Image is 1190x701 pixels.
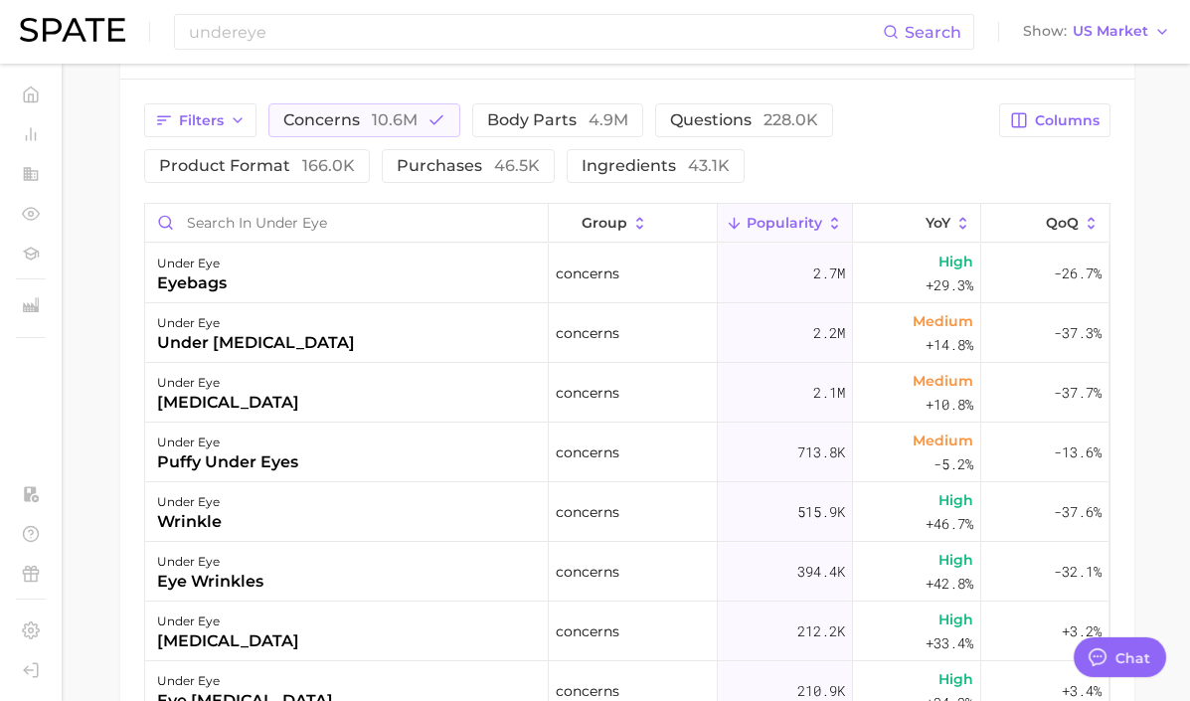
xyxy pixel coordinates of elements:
[926,215,950,231] span: YoY
[494,156,540,175] span: 46.5k
[1054,262,1102,285] span: -26.7%
[981,204,1108,243] button: QoQ
[797,560,845,584] span: 394.4k
[397,158,540,174] span: purchases
[145,423,1109,482] button: under eyepuffy under eyesconcerns713.8kMedium-5.2%-13.6%
[926,512,973,536] span: +46.7%
[145,363,1109,423] button: under eye[MEDICAL_DATA]concerns2.1mMedium+10.8%-37.7%
[926,631,973,655] span: +33.4%
[1054,440,1102,464] span: -13.6%
[582,158,730,174] span: ingredients
[157,610,299,633] div: under eye
[157,629,299,653] div: [MEDICAL_DATA]
[157,311,355,335] div: under eye
[556,500,619,524] span: concerns
[913,369,973,393] span: Medium
[157,391,299,415] div: [MEDICAL_DATA]
[487,112,628,128] span: body parts
[1023,26,1067,37] span: Show
[718,204,853,243] button: Popularity
[372,110,418,129] span: 10.6m
[670,112,818,128] span: questions
[157,271,227,295] div: eyebags
[556,381,619,405] span: concerns
[157,431,298,454] div: under eye
[582,215,627,231] span: group
[157,570,263,594] div: eye wrinkles
[938,488,973,512] span: High
[913,309,973,333] span: Medium
[556,619,619,643] span: concerns
[1073,26,1148,37] span: US Market
[556,321,619,345] span: concerns
[938,250,973,273] span: High
[797,619,845,643] span: 212.2k
[1062,619,1102,643] span: +3.2%
[145,482,1109,542] button: under eyewrinkleconcerns515.9kHigh+46.7%-37.6%
[283,112,418,128] span: concerns
[938,608,973,631] span: High
[157,450,298,474] div: puffy under eyes
[145,244,1109,303] button: under eyeeyebagsconcerns2.7mHigh+29.3%-26.7%
[157,510,222,534] div: wrinkle
[1054,321,1102,345] span: -37.3%
[926,333,973,357] span: +14.8%
[179,112,224,129] span: Filters
[589,110,628,129] span: 4.9m
[747,215,822,231] span: Popularity
[144,103,256,137] button: Filters
[999,103,1109,137] button: Columns
[16,655,46,685] a: Log out. Currently logged in with e-mail jek@cosmax.com.
[145,602,1109,661] button: under eye[MEDICAL_DATA]concerns212.2kHigh+33.4%+3.2%
[145,542,1109,602] button: under eyeeye wrinklesconcerns394.4kHigh+42.8%-32.1%
[813,381,845,405] span: 2.1m
[813,321,845,345] span: 2.2m
[1018,19,1175,45] button: ShowUS Market
[926,572,973,596] span: +42.8%
[797,500,845,524] span: 515.9k
[145,204,548,242] input: Search in under eye
[764,110,818,129] span: 228.0k
[157,550,263,574] div: under eye
[20,18,125,42] img: SPATE
[1046,215,1079,231] span: QoQ
[157,252,227,275] div: under eye
[157,490,222,514] div: under eye
[159,158,355,174] span: product format
[556,440,619,464] span: concerns
[1054,381,1102,405] span: -37.7%
[913,429,973,452] span: Medium
[934,452,973,476] span: -5.2%
[926,393,973,417] span: +10.8%
[549,204,718,243] button: group
[688,156,730,175] span: 43.1k
[187,15,883,49] input: Search here for a brand, industry, or ingredient
[1054,500,1102,524] span: -37.6%
[905,23,961,42] span: Search
[157,371,299,395] div: under eye
[145,303,1109,363] button: under eyeunder [MEDICAL_DATA]concerns2.2mMedium+14.8%-37.3%
[1035,112,1100,129] span: Columns
[556,560,619,584] span: concerns
[813,262,845,285] span: 2.7m
[853,204,981,243] button: YoY
[302,156,355,175] span: 166.0k
[1054,560,1102,584] span: -32.1%
[938,667,973,691] span: High
[938,548,973,572] span: High
[797,440,845,464] span: 713.8k
[157,669,333,693] div: under eye
[556,262,619,285] span: concerns
[157,331,355,355] div: under [MEDICAL_DATA]
[926,273,973,297] span: +29.3%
